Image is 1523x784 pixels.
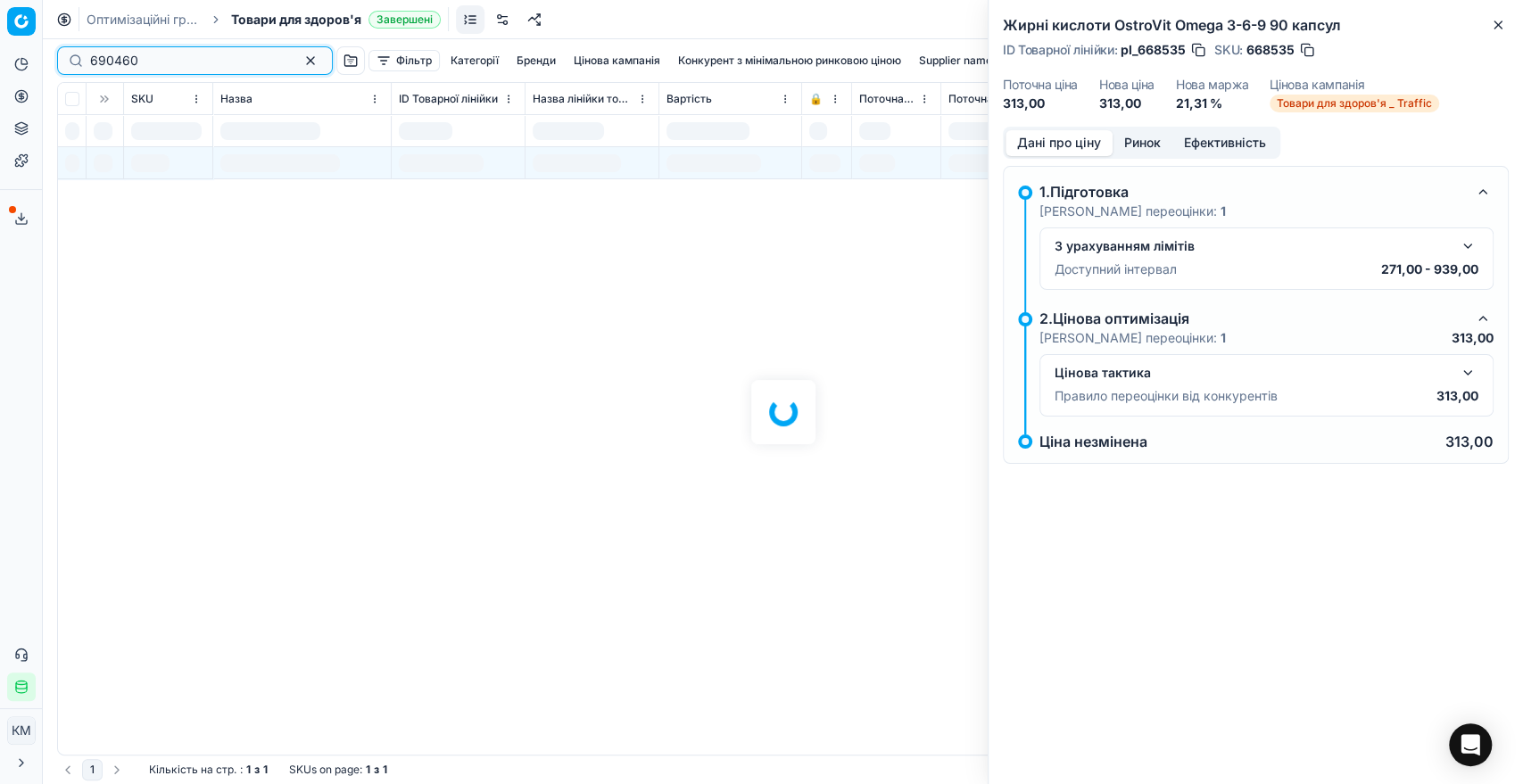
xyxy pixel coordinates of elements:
button: Ефективність [1172,130,1278,156]
span: Товари для здоров'я [231,11,361,29]
p: Правило переоцінки від конкурентів [1055,387,1278,405]
span: 668535 [1246,41,1295,59]
dt: Поточна ціна [1003,78,1078,91]
button: Дані про ціну [1006,130,1113,156]
span: ID Товарної лінійки : [1003,44,1117,56]
div: 2.Цінова оптимізація [1039,308,1465,329]
dt: Нова ціна [1099,78,1155,91]
p: Доступний інтервал [1055,260,1177,278]
h2: Жирні кислоти OstroVit Omega 3-6-9 90 капсул [1003,14,1509,36]
dd: 21,31 % [1176,95,1249,112]
nav: breadcrumb [87,11,441,29]
span: SKU : [1214,44,1243,56]
p: Ціна незмінена [1039,434,1147,449]
div: З урахуванням лімітів [1055,237,1450,255]
button: Ринок [1113,130,1172,156]
div: 1.Підготовка [1039,181,1465,202]
strong: 1 [1221,330,1226,345]
dt: Нова маржа [1176,78,1249,91]
p: [PERSON_NAME] переоцінки: [1039,202,1226,220]
p: [PERSON_NAME] переоцінки: [1039,329,1226,347]
span: Завершені [368,11,441,29]
button: КM [7,716,36,745]
p: 313,00 [1436,387,1478,405]
span: pl_668535 [1121,41,1186,59]
a: Оптимізаційні групи [87,11,201,29]
strong: 1 [1221,203,1226,219]
dd: 313,00 [1003,95,1078,112]
span: КM [8,717,35,744]
p: 313,00 [1445,434,1494,449]
dt: Цінова кампанія [1270,78,1439,91]
div: Open Intercom Messenger [1449,723,1492,766]
p: 271,00 - 939,00 [1381,260,1478,278]
span: Товари для здоров'яЗавершені [231,11,441,29]
div: Цінова тактика [1055,364,1450,382]
dd: 313,00 [1099,95,1155,112]
p: 313,00 [1452,329,1494,347]
span: Товари для здоров'я _ Traffic [1270,95,1439,112]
